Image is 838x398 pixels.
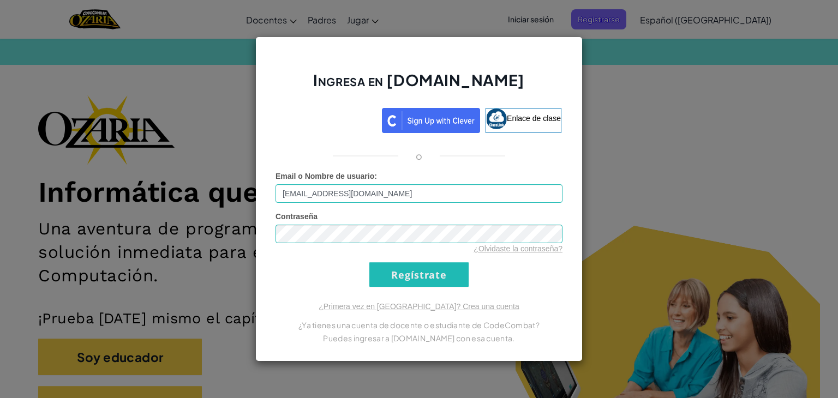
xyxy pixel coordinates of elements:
[369,262,469,287] input: Regístrate
[276,172,374,180] font: Email o Nombre de usuario
[313,70,524,89] font: Ingresa en [DOMAIN_NAME]
[276,212,318,221] font: Contraseña
[271,107,382,131] iframe: Iniciar sesión con el botón de Google
[507,114,561,123] font: Enlace de clase
[319,302,519,311] a: ¿Primera vez en [GEOGRAPHIC_DATA]? Crea una cuenta
[298,320,540,330] font: ¿Ya tienes una cuenta de docente o estudiante de CodeCombat?
[323,333,514,343] font: Puedes ingresar a [DOMAIN_NAME] con esa cuenta.
[486,108,507,129] img: classlink-logo-small.png
[474,244,562,253] a: ¿Olvidaste la contraseña?
[374,172,377,180] font: :
[416,149,422,162] font: o
[382,108,480,133] img: clever_sso_button@2x.png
